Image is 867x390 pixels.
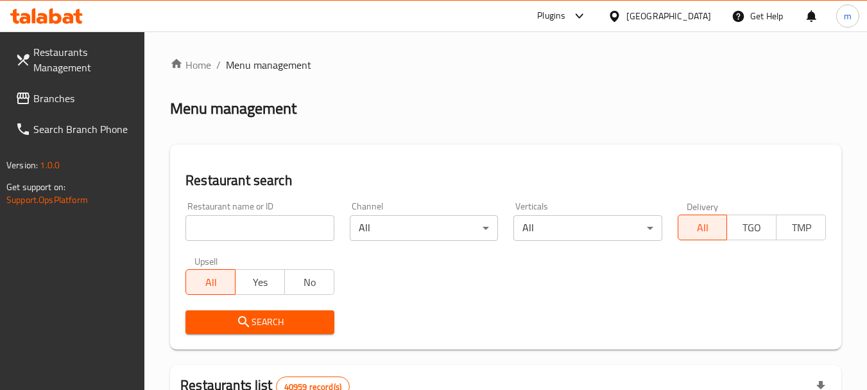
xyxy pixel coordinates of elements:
span: Menu management [226,57,311,73]
span: TMP [782,218,821,237]
a: Support.OpsPlatform [6,191,88,208]
span: Get support on: [6,179,65,195]
button: Search [185,310,334,334]
a: Search Branch Phone [5,114,145,145]
button: All [185,269,236,295]
span: Yes [241,273,280,292]
a: Branches [5,83,145,114]
h2: Restaurant search [185,171,826,190]
span: No [290,273,329,292]
a: Restaurants Management [5,37,145,83]
button: TGO [726,215,777,240]
span: Version: [6,157,38,173]
span: All [191,273,230,292]
button: Yes [235,269,285,295]
span: m [844,9,852,23]
div: All [513,215,662,241]
div: All [350,215,498,241]
button: All [678,215,728,240]
label: Upsell [194,256,218,265]
div: Plugins [537,8,565,24]
button: TMP [776,215,826,240]
button: No [284,269,334,295]
a: Home [170,57,211,73]
h2: Menu management [170,98,296,119]
span: Search Branch Phone [33,121,135,137]
span: Branches [33,91,135,106]
span: Restaurants Management [33,44,135,75]
input: Search for restaurant name or ID.. [185,215,334,241]
label: Delivery [687,202,719,211]
li: / [216,57,221,73]
span: All [683,218,723,237]
div: [GEOGRAPHIC_DATA] [626,9,711,23]
span: Search [196,314,323,330]
span: 1.0.0 [40,157,60,173]
span: TGO [732,218,771,237]
nav: breadcrumb [170,57,841,73]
